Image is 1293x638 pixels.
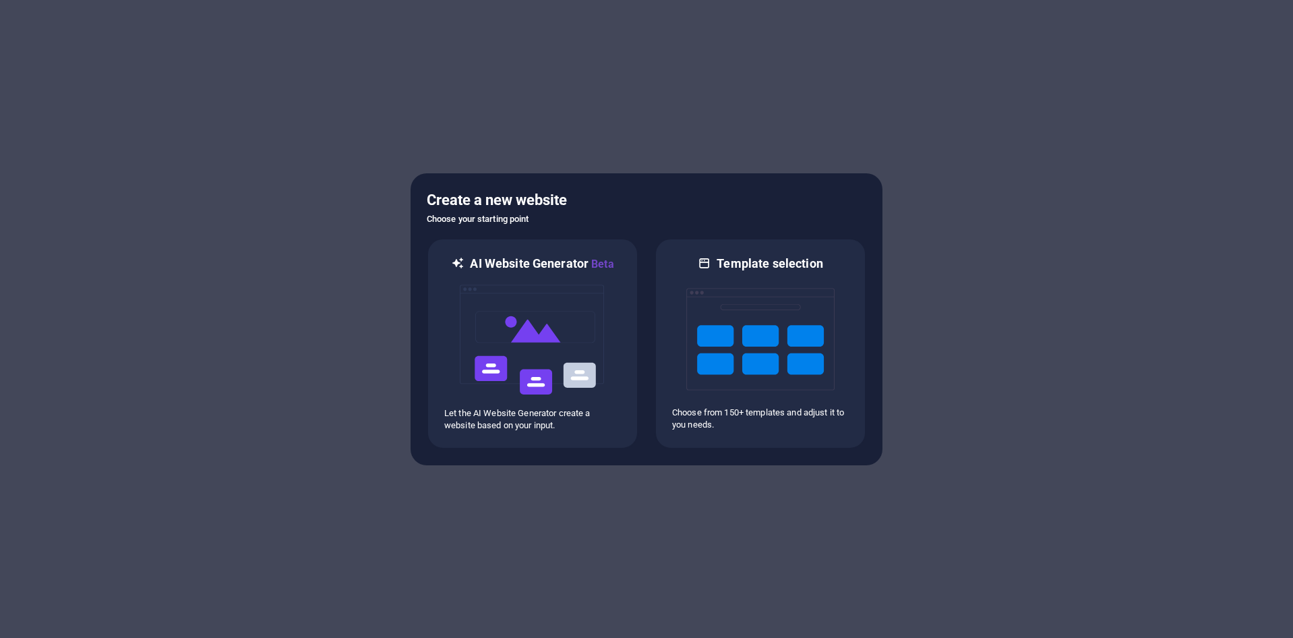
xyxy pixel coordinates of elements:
[427,211,866,227] h6: Choose your starting point
[672,407,849,431] p: Choose from 150+ templates and adjust it to you needs.
[470,256,613,272] h6: AI Website Generator
[717,256,822,272] h6: Template selection
[444,407,621,432] p: Let the AI Website Generator create a website based on your input.
[458,272,607,407] img: ai
[589,258,614,270] span: Beta
[427,238,638,449] div: AI Website GeneratorBetaaiLet the AI Website Generator create a website based on your input.
[655,238,866,449] div: Template selectionChoose from 150+ templates and adjust it to you needs.
[427,190,866,211] h5: Create a new website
